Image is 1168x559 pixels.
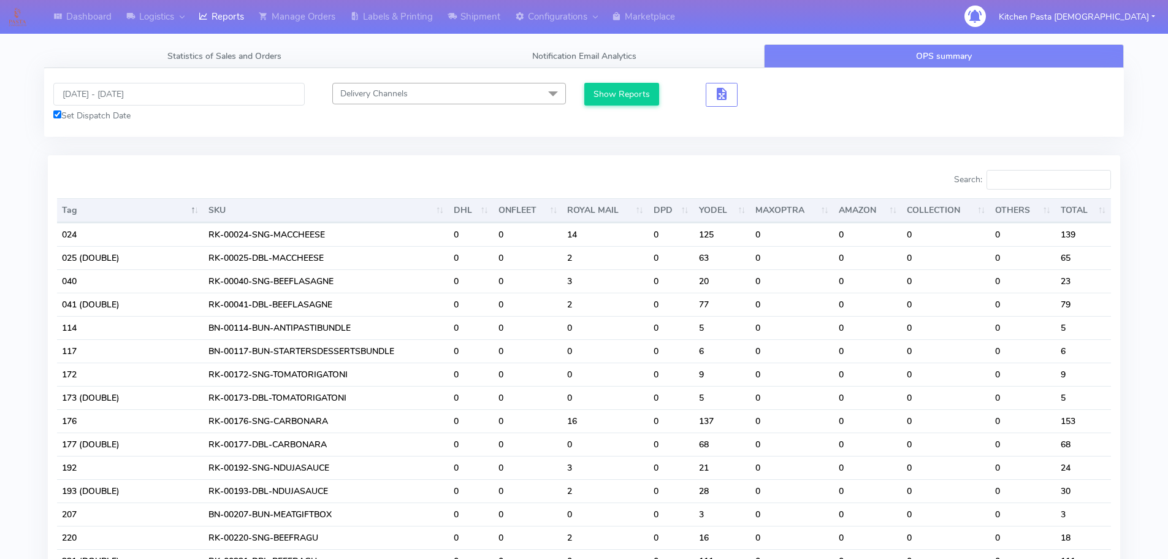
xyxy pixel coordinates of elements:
[834,269,903,293] td: 0
[204,433,449,456] td: RK-00177-DBL-CARBONARA
[167,50,281,62] span: Statistics of Sales and Orders
[204,316,449,339] td: BN-00114-BUN-ANTIPASTIBUNDLE
[902,409,990,433] td: 0
[649,339,694,363] td: 0
[57,339,204,363] td: 117
[694,246,751,269] td: 63
[834,479,903,503] td: 0
[649,246,694,269] td: 0
[1056,223,1111,246] td: 139
[834,526,903,549] td: 0
[1056,433,1111,456] td: 68
[694,223,751,246] td: 125
[694,293,751,316] td: 77
[204,339,449,363] td: BN-00117-BUN-STARTERSDESSERTSBUNDLE
[562,293,648,316] td: 2
[1056,198,1111,223] th: TOTAL : activate to sort column ascending
[834,198,903,223] th: AMAZON : activate to sort column ascending
[562,363,648,386] td: 0
[902,433,990,456] td: 0
[562,198,648,223] th: ROYAL MAIL : activate to sort column ascending
[902,293,990,316] td: 0
[562,386,648,409] td: 0
[204,386,449,409] td: RK-00173-DBL-TOMATORIGATONI
[57,526,204,549] td: 220
[449,339,494,363] td: 0
[1056,339,1111,363] td: 6
[494,198,563,223] th: ONFLEET : activate to sort column ascending
[694,503,751,526] td: 3
[57,293,204,316] td: 041 (DOUBLE)
[990,339,1055,363] td: 0
[449,503,494,526] td: 0
[562,456,648,479] td: 3
[649,363,694,386] td: 0
[57,246,204,269] td: 025 (DOUBLE)
[1056,246,1111,269] td: 65
[1056,409,1111,433] td: 153
[834,339,903,363] td: 0
[750,363,833,386] td: 0
[1056,503,1111,526] td: 3
[750,409,833,433] td: 0
[204,223,449,246] td: RK-00024-SNG-MACCHEESE
[694,339,751,363] td: 6
[954,170,1111,190] label: Search:
[1056,316,1111,339] td: 5
[750,503,833,526] td: 0
[990,198,1055,223] th: OTHERS : activate to sort column ascending
[649,269,694,293] td: 0
[562,409,648,433] td: 16
[340,88,408,99] span: Delivery Channels
[834,316,903,339] td: 0
[449,246,494,269] td: 0
[562,246,648,269] td: 2
[494,433,563,456] td: 0
[694,456,751,479] td: 21
[902,198,990,223] th: COLLECTION : activate to sort column ascending
[57,386,204,409] td: 173 (DOUBLE)
[494,246,563,269] td: 0
[834,363,903,386] td: 0
[990,479,1055,503] td: 0
[990,293,1055,316] td: 0
[902,363,990,386] td: 0
[494,456,563,479] td: 0
[449,386,494,409] td: 0
[649,223,694,246] td: 0
[449,433,494,456] td: 0
[750,433,833,456] td: 0
[449,293,494,316] td: 0
[694,363,751,386] td: 9
[494,479,563,503] td: 0
[990,409,1055,433] td: 0
[57,456,204,479] td: 192
[562,479,648,503] td: 2
[204,293,449,316] td: RK-00041-DBL-BEEFLASAGNE
[694,433,751,456] td: 68
[649,386,694,409] td: 0
[902,386,990,409] td: 0
[902,526,990,549] td: 0
[494,409,563,433] td: 0
[649,316,694,339] td: 0
[449,409,494,433] td: 0
[53,109,305,122] div: Set Dispatch Date
[649,526,694,549] td: 0
[916,50,972,62] span: OPS summary
[57,479,204,503] td: 193 (DOUBLE)
[987,170,1111,190] input: Search:
[990,526,1055,549] td: 0
[750,198,833,223] th: MAXOPTRA : activate to sort column ascending
[562,316,648,339] td: 0
[902,223,990,246] td: 0
[494,339,563,363] td: 0
[449,198,494,223] th: DHL : activate to sort column ascending
[750,316,833,339] td: 0
[449,316,494,339] td: 0
[649,409,694,433] td: 0
[990,386,1055,409] td: 0
[1056,526,1111,549] td: 18
[694,198,751,223] th: YODEL : activate to sort column ascending
[902,456,990,479] td: 0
